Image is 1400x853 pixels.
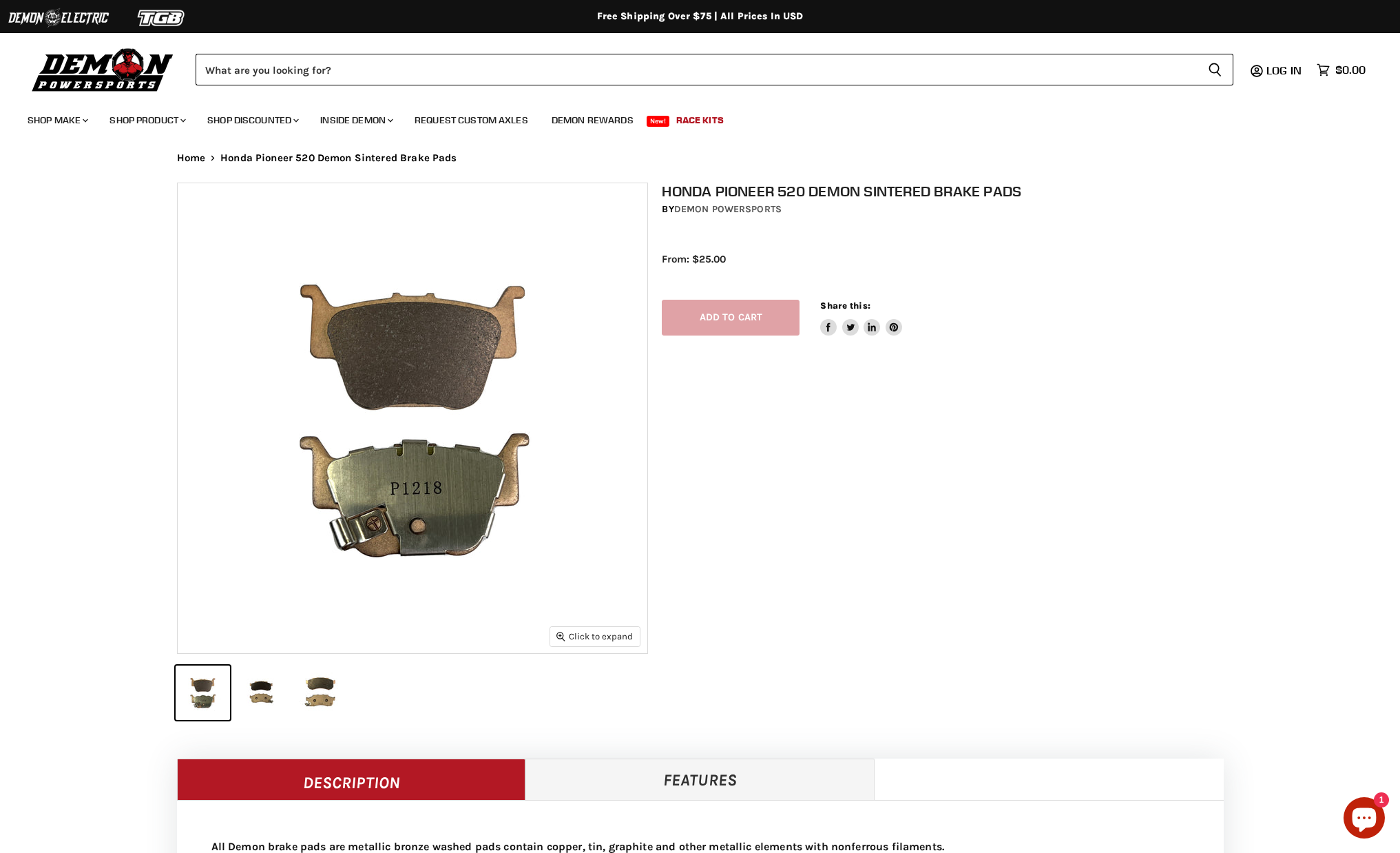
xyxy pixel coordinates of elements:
[662,183,1237,200] h1: Honda Pioneer 520 Demon Sintered Brake Pads
[293,666,347,720] button: Honda Pioneer 520 Demon Sintered Brake Pads thumbnail
[7,5,110,31] img: Demon Electric Logo 2
[196,54,1197,85] input: Search
[310,106,401,134] a: Inside Demon
[404,106,539,134] a: Request Custom Axles
[647,116,670,127] span: New!
[1260,64,1310,76] a: Log in
[28,45,178,94] img: Demon Powersports
[820,300,870,311] span: Share this:
[1335,63,1366,76] span: $0.00
[662,202,1237,217] div: by
[17,101,1362,134] ul: Main menu
[149,10,1251,23] div: Free Shipping Over $75 | All Prices In USD
[662,253,726,265] span: From: $25.00
[99,106,194,134] a: Shop Product
[525,759,875,800] a: Features
[197,106,307,134] a: Shop Discounted
[666,106,734,134] a: Race Kits
[176,666,230,720] button: Honda Pioneer 520 Demon Sintered Brake Pads thumbnail
[177,759,526,800] a: Description
[820,300,902,336] aside: Share this:
[220,152,457,164] span: Honda Pioneer 520 Demon Sintered Brake Pads
[110,5,213,31] img: TGB Logo 2
[17,106,96,134] a: Shop Make
[674,203,782,215] a: Demon Powersports
[234,666,289,720] button: Honda Pioneer 520 Demon Sintered Brake Pads thumbnail
[1339,797,1389,842] inbox-online-store-chat: Shopify online store chat
[149,152,1251,164] nav: Breadcrumbs
[177,152,206,164] a: Home
[178,183,647,653] img: Honda Pioneer 520 Demon Sintered Brake Pads
[196,54,1233,85] form: Product
[1266,63,1302,77] span: Log in
[1310,60,1372,80] a: $0.00
[541,106,644,134] a: Demon Rewards
[556,631,633,641] span: Click to expand
[1197,54,1233,85] button: Search
[550,627,640,646] button: Click to expand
